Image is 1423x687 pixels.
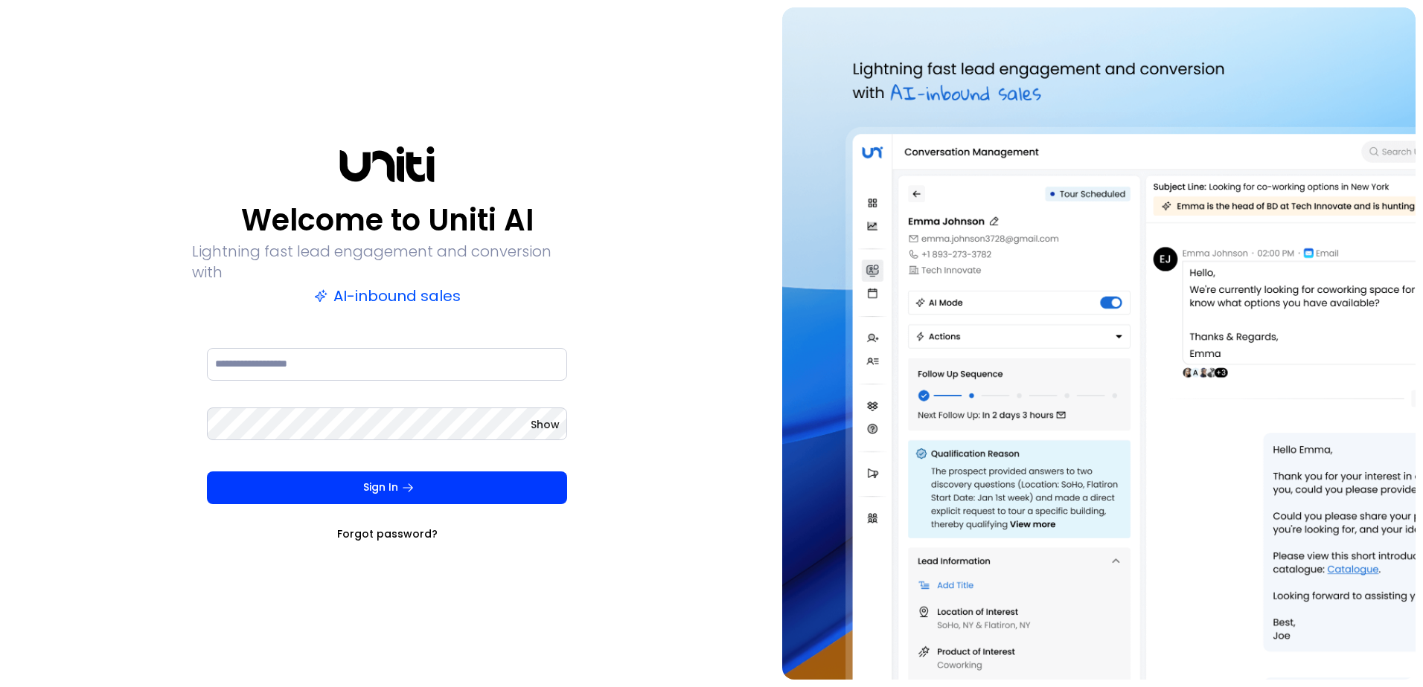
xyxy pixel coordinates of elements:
p: AI-inbound sales [314,286,461,306]
p: Welcome to Uniti AI [241,202,534,238]
img: auth-hero.png [782,7,1416,680]
button: Show [531,417,560,432]
a: Forgot password? [337,526,438,541]
p: Lightning fast lead engagement and conversion with [192,241,582,283]
button: Sign In [207,471,567,504]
